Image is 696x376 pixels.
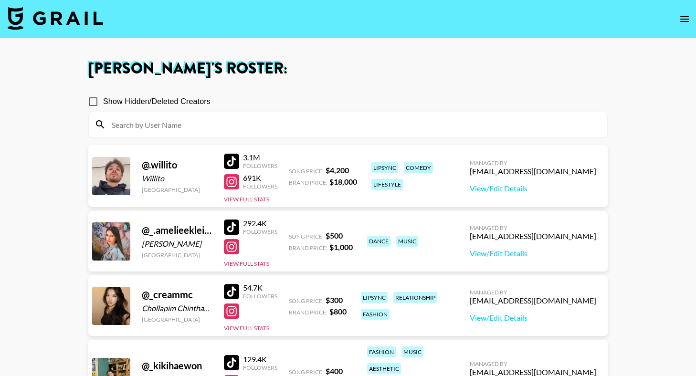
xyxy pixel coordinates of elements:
[142,186,212,193] div: [GEOGRAPHIC_DATA]
[361,309,390,320] div: fashion
[470,249,596,258] a: View/Edit Details
[8,7,103,30] img: Grail Talent
[142,289,212,301] div: @ _creammc
[289,167,324,175] span: Song Price:
[224,260,269,267] button: View Full Stats
[289,309,327,316] span: Brand Price:
[142,159,212,171] div: @ .willito
[289,368,324,376] span: Song Price:
[243,228,277,235] div: Followers
[289,244,327,251] span: Brand Price:
[243,219,277,228] div: 292.4K
[329,177,357,186] strong: $ 18,000
[371,179,403,190] div: lifestyle
[142,360,212,372] div: @ _kikihaewon
[329,307,347,316] strong: $ 800
[243,283,277,292] div: 54.7K
[393,292,437,303] div: relationship
[224,324,269,332] button: View Full Stats
[243,355,277,364] div: 129.4K
[401,346,423,357] div: music
[224,196,269,203] button: View Full Stats
[103,96,211,107] span: Show Hidden/Deleted Creators
[289,233,324,240] span: Song Price:
[371,162,398,173] div: lipsync
[243,292,277,300] div: Followers
[243,162,277,169] div: Followers
[470,167,596,176] div: [EMAIL_ADDRESS][DOMAIN_NAME]
[329,242,353,251] strong: $ 1,000
[326,295,343,304] strong: $ 300
[470,313,596,323] a: View/Edit Details
[142,224,212,236] div: @ _.amelieeklein._
[396,236,418,247] div: music
[361,292,388,303] div: lipsync
[243,153,277,162] div: 3.1M
[142,174,212,183] div: Willito
[326,231,343,240] strong: $ 500
[289,179,327,186] span: Brand Price:
[367,346,396,357] div: fashion
[470,360,596,367] div: Managed By
[404,162,433,173] div: comedy
[88,61,608,76] h1: [PERSON_NAME] 's Roster:
[470,184,596,193] a: View/Edit Details
[289,297,324,304] span: Song Price:
[367,363,401,374] div: aesthetic
[675,10,694,29] button: open drawer
[142,239,212,249] div: [PERSON_NAME]
[470,231,596,241] div: [EMAIL_ADDRESS][DOMAIN_NAME]
[470,289,596,296] div: Managed By
[367,236,390,247] div: dance
[470,296,596,305] div: [EMAIL_ADDRESS][DOMAIN_NAME]
[243,173,277,183] div: 691K
[142,303,212,313] div: Chollapim Chinthammit
[470,224,596,231] div: Managed By
[106,117,601,132] input: Search by User Name
[243,183,277,190] div: Followers
[142,316,212,323] div: [GEOGRAPHIC_DATA]
[243,364,277,371] div: Followers
[326,166,349,175] strong: $ 4,200
[326,366,343,376] strong: $ 400
[470,159,596,167] div: Managed By
[142,251,212,259] div: [GEOGRAPHIC_DATA]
